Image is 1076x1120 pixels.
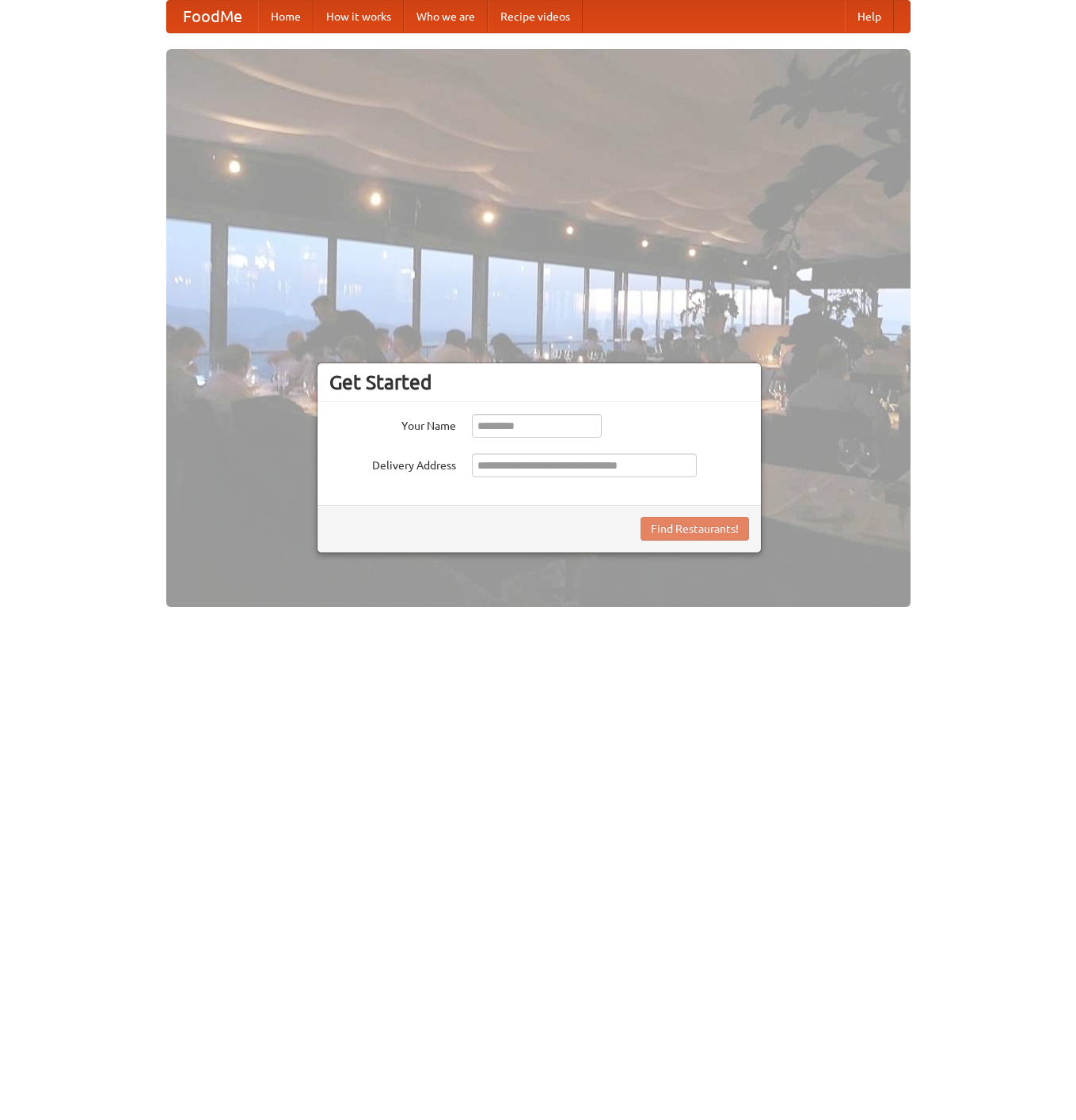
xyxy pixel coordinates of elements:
[329,370,749,394] h3: Get Started
[488,1,583,32] a: Recipe videos
[167,1,258,32] a: FoodMe
[845,1,894,32] a: Help
[258,1,314,32] a: Home
[404,1,488,32] a: Who we are
[329,414,456,434] label: Your Name
[329,454,456,473] label: Delivery Address
[641,517,749,541] button: Find Restaurants!
[314,1,404,32] a: How it works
